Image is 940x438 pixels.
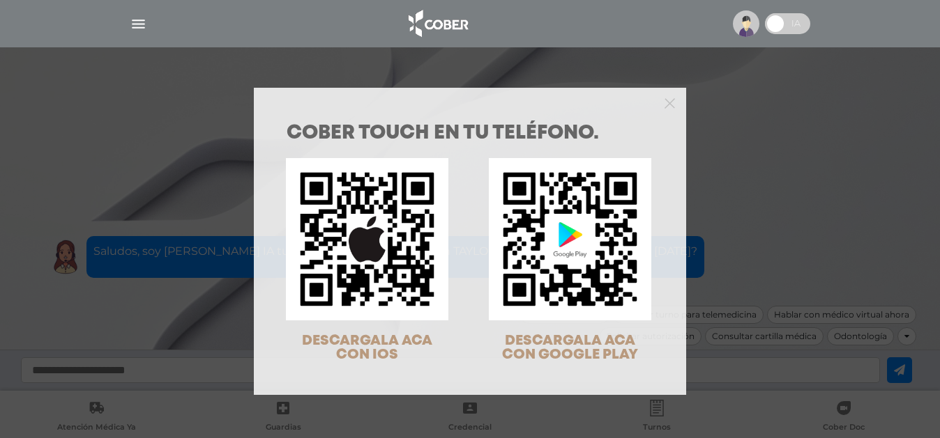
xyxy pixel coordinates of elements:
h1: COBER TOUCH en tu teléfono. [287,124,653,143]
img: qr-code [286,158,448,320]
span: DESCARGALA ACA CON GOOGLE PLAY [502,334,638,361]
img: qr-code [489,158,651,320]
button: Close [665,96,675,109]
span: DESCARGALA ACA CON IOS [302,334,432,361]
